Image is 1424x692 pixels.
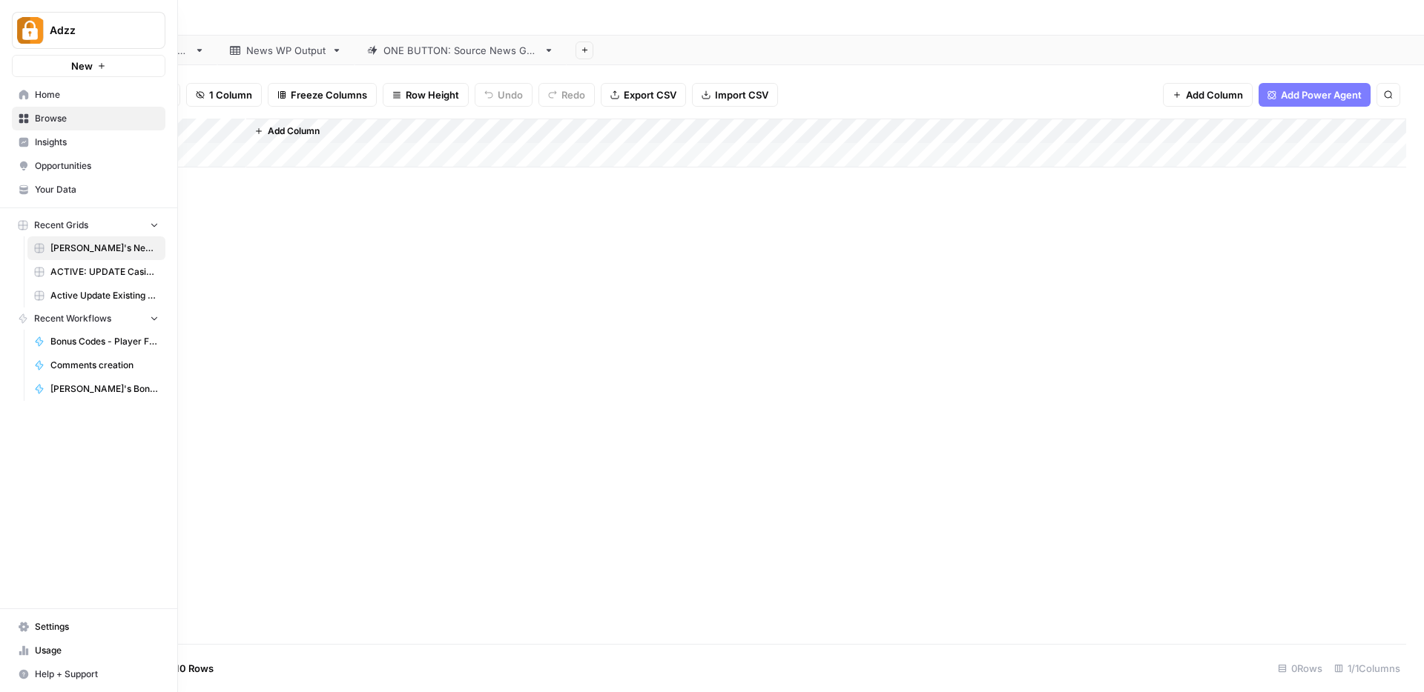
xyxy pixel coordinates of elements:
a: Home [12,83,165,107]
a: Insights [12,130,165,154]
span: Row Height [406,87,459,102]
button: Row Height [383,83,469,107]
a: [PERSON_NAME]'s News Grid [27,236,165,260]
span: 1 Column [209,87,252,102]
span: Redo [561,87,585,102]
span: Add Power Agent [1281,87,1362,102]
button: Add Column [248,122,326,141]
a: Browse [12,107,165,130]
div: News WP Output [246,43,326,58]
a: Bonus Codes - Player Focused [27,330,165,353]
a: Usage [12,639,165,662]
span: Add Column [268,124,320,138]
span: Undo [498,87,523,102]
span: Active Update Existing Post [50,289,159,302]
a: Settings [12,615,165,639]
button: Import CSV [692,83,778,107]
a: Opportunities [12,154,165,178]
button: Undo [475,83,533,107]
span: Settings [35,620,159,633]
span: Opportunities [35,159,159,173]
span: ACTIVE: UPDATE Casino Reviews [50,265,159,279]
span: Add Column [1186,87,1243,102]
span: Usage [35,644,159,657]
span: Export CSV [624,87,676,102]
button: Add Column [1163,83,1253,107]
button: Workspace: Adzz [12,12,165,49]
button: Recent Grids [12,214,165,236]
button: Redo [538,83,595,107]
a: Active Update Existing Post [27,284,165,307]
span: Add 10 Rows [154,661,214,676]
img: Adzz Logo [17,17,44,44]
span: Home [35,88,159,102]
button: Freeze Columns [268,83,377,107]
span: Browse [35,112,159,125]
button: 1 Column [186,83,262,107]
span: Your Data [35,183,159,196]
span: Import CSV [715,87,768,102]
div: ONE BUTTON: Source News Grid [383,43,538,58]
span: [PERSON_NAME]'s Bonus Text Creation [PERSON_NAME] [50,382,159,396]
button: Help + Support [12,662,165,686]
span: Comments creation [50,359,159,372]
span: Bonus Codes - Player Focused [50,335,159,348]
span: Freeze Columns [291,87,367,102]
a: [PERSON_NAME]'s Bonus Text Creation [PERSON_NAME] [27,377,165,401]
div: 1/1 Columns [1328,656,1406,680]
div: 0 Rows [1272,656,1328,680]
a: News WP Output [217,36,355,65]
a: Comments creation [27,353,165,377]
button: Add Power Agent [1259,83,1371,107]
span: Recent Workflows [34,312,111,325]
a: ONE BUTTON: Source News Grid [355,36,567,65]
span: Recent Grids [34,219,88,232]
button: Recent Workflows [12,307,165,330]
button: Export CSV [601,83,686,107]
span: Adzz [50,23,139,38]
span: Insights [35,136,159,149]
a: ACTIVE: UPDATE Casino Reviews [27,260,165,284]
span: Help + Support [35,668,159,681]
a: Your Data [12,178,165,202]
span: New [71,59,93,73]
button: New [12,55,165,77]
span: [PERSON_NAME]'s News Grid [50,242,159,255]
